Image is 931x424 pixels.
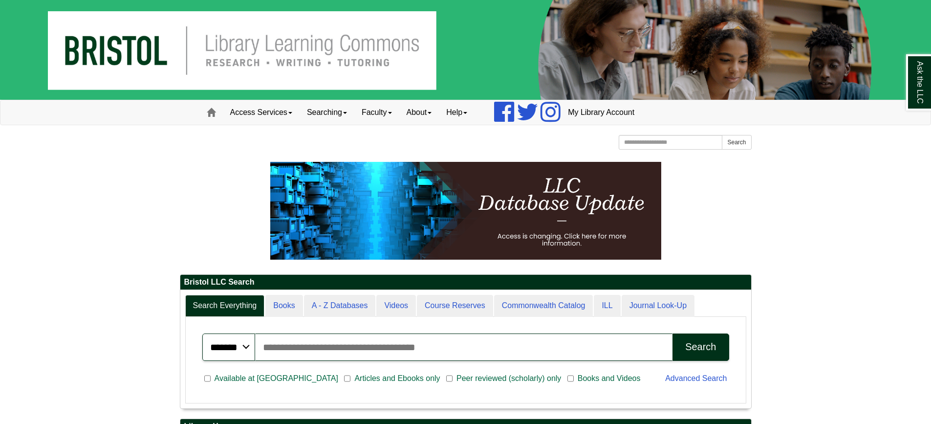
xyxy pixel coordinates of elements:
button: Search [672,334,729,361]
a: A - Z Databases [304,295,376,317]
a: Access Services [223,100,300,125]
a: Searching [300,100,354,125]
img: HTML tutorial [270,162,661,260]
a: My Library Account [561,100,642,125]
input: Available at [GEOGRAPHIC_DATA] [204,374,211,383]
input: Books and Videos [567,374,574,383]
h2: Bristol LLC Search [180,275,751,290]
span: Peer reviewed (scholarly) only [453,373,565,384]
a: ILL [594,295,620,317]
a: Help [439,100,475,125]
input: Articles and Ebooks only [344,374,350,383]
a: Faculty [354,100,399,125]
button: Search [722,135,751,150]
span: Articles and Ebooks only [350,373,444,384]
a: Commonwealth Catalog [494,295,593,317]
a: Books [265,295,303,317]
a: Advanced Search [665,374,727,382]
a: Search Everything [185,295,265,317]
div: Search [685,341,716,353]
a: Course Reserves [417,295,493,317]
input: Peer reviewed (scholarly) only [446,374,453,383]
span: Books and Videos [574,373,645,384]
a: Videos [376,295,416,317]
a: About [399,100,439,125]
span: Available at [GEOGRAPHIC_DATA] [211,373,342,384]
a: Journal Look-Up [622,295,694,317]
